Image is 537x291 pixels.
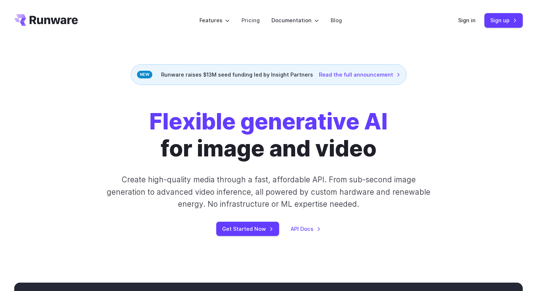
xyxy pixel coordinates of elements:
[14,14,78,26] a: Go to /
[331,16,342,24] a: Blog
[291,225,321,233] a: API Docs
[458,16,476,24] a: Sign in
[106,174,431,210] p: Create high-quality media through a fast, affordable API. From sub-second image generation to adv...
[319,70,400,79] a: Read the full announcement
[216,222,279,236] a: Get Started Now
[271,16,319,24] label: Documentation
[199,16,230,24] label: Features
[484,13,523,27] a: Sign up
[241,16,260,24] a: Pricing
[149,108,388,162] h1: for image and video
[149,108,388,135] strong: Flexible generative AI
[131,64,407,85] div: Runware raises $13M seed funding led by Insight Partners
